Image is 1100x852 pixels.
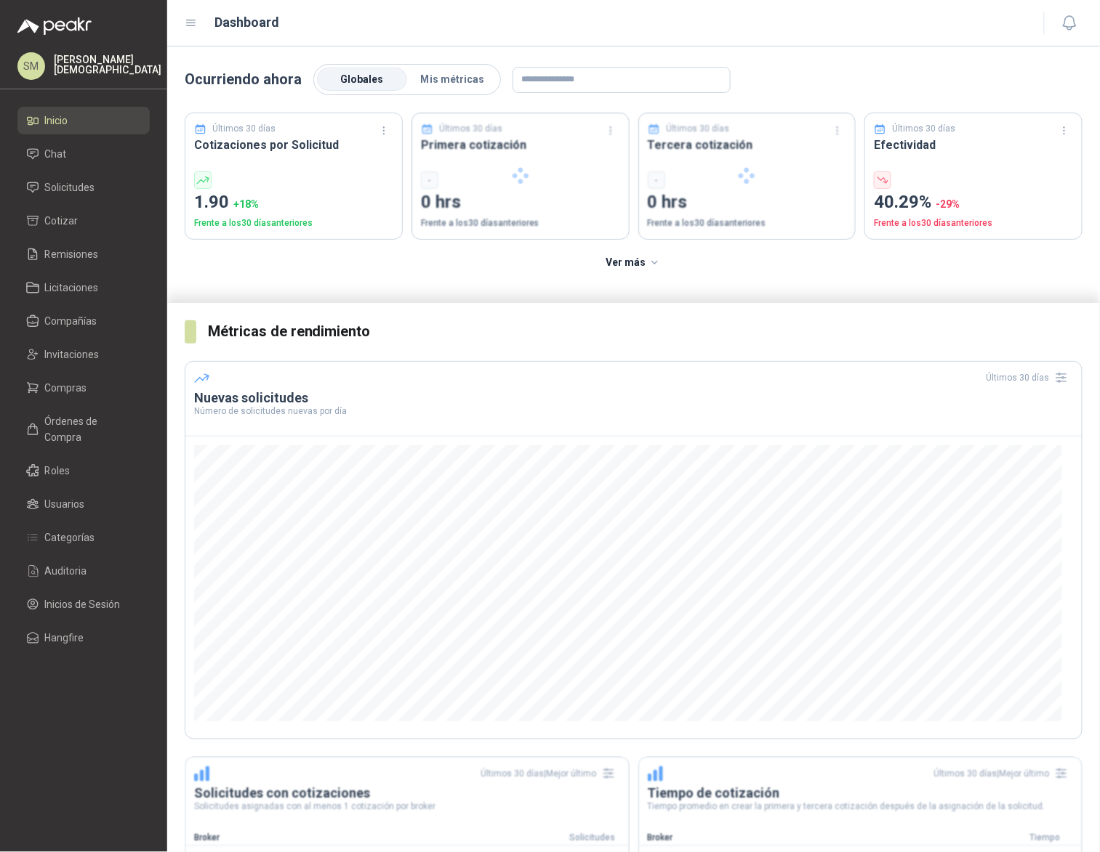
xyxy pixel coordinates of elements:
[215,12,280,33] h1: Dashboard
[45,596,121,612] span: Inicios de Sesión
[17,557,150,585] a: Auditoria
[54,54,161,75] p: [PERSON_NAME] [DEMOGRAPHIC_DATA]
[45,563,87,579] span: Auditoria
[45,146,67,162] span: Chat
[45,380,87,396] span: Compras
[45,246,99,262] span: Remisiones
[17,52,45,80] div: SM
[213,122,276,136] p: Últimos 30 días
[17,274,150,301] a: Licitaciones
[194,216,393,230] p: Frente a los 30 días anteriores
[194,189,393,216] p: 1.90
[45,496,85,512] span: Usuarios
[17,207,150,235] a: Cotizar
[420,73,484,85] span: Mis métricas
[45,113,68,129] span: Inicio
[45,179,95,195] span: Solicitudes
[17,624,150,652] a: Hangfire
[45,413,136,445] span: Órdenes de Compra
[17,17,92,35] img: Logo peakr
[185,68,302,91] p: Ocurriendo ahora
[17,591,150,618] a: Inicios de Sesión
[874,189,1073,216] p: 40.29%
[45,313,97,329] span: Compañías
[17,457,150,484] a: Roles
[208,320,1083,343] h3: Métricas de rendimiento
[936,198,960,210] span: -29 %
[17,307,150,335] a: Compañías
[45,630,84,646] span: Hangfire
[17,407,150,451] a: Órdenes de Compra
[45,213,79,229] span: Cotizar
[45,463,71,479] span: Roles
[45,280,99,296] span: Licitaciones
[194,136,393,154] h3: Cotizaciones por Solicitud
[17,524,150,551] a: Categorías
[341,73,384,85] span: Globales
[874,216,1073,230] p: Frente a los 30 días anteriores
[45,346,100,362] span: Invitaciones
[17,174,150,201] a: Solicitudes
[17,107,150,134] a: Inicio
[17,240,150,268] a: Remisiones
[194,407,1073,415] p: Número de solicitudes nuevas por día
[17,140,150,168] a: Chat
[874,136,1073,154] h3: Efectividad
[17,490,150,518] a: Usuarios
[893,122,956,136] p: Últimos 30 días
[233,198,259,210] span: + 18 %
[17,341,150,368] a: Invitaciones
[17,374,150,402] a: Compras
[45,530,95,545] span: Categorías
[194,389,1073,407] h3: Nuevas solicitudes
[987,366,1073,389] div: Últimos 30 días
[598,248,670,277] button: Ver más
